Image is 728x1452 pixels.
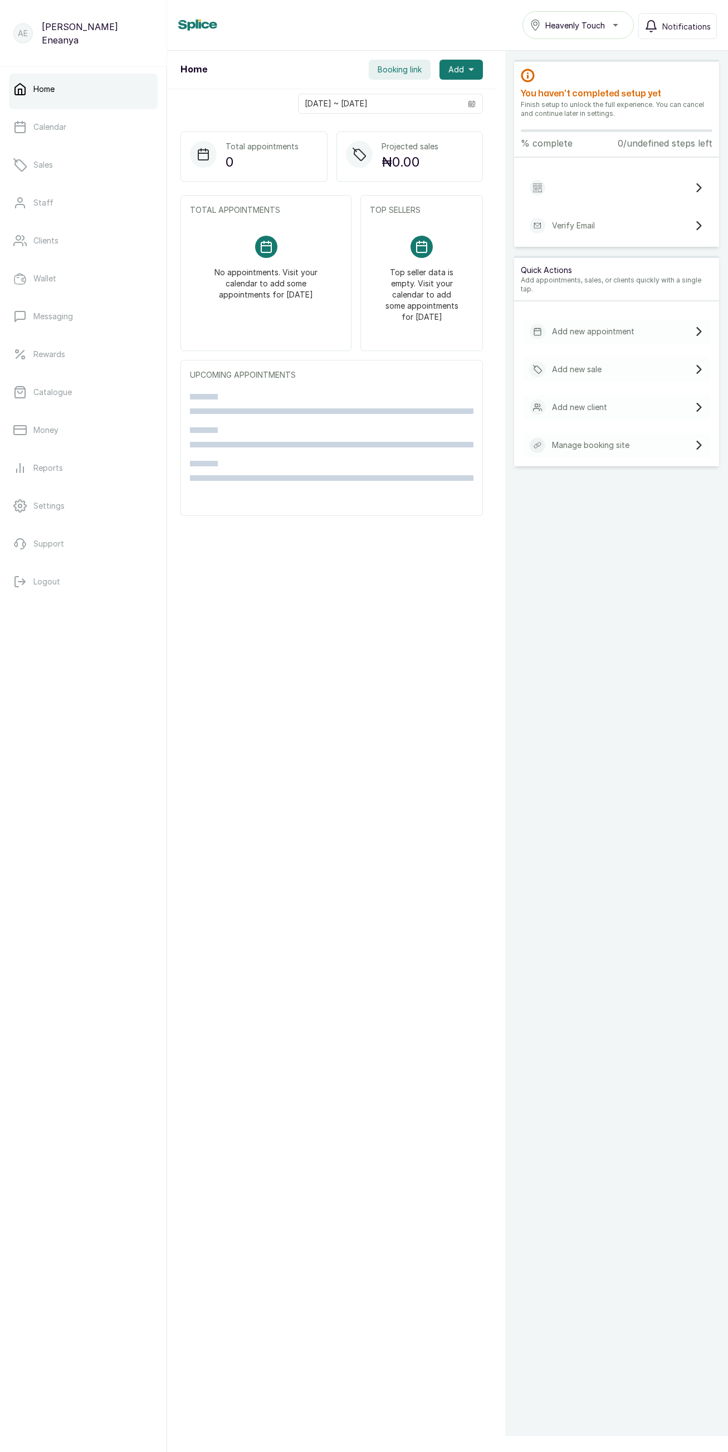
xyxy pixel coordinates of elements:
p: Sales [33,159,53,170]
a: Clients [9,225,158,256]
span: Notifications [662,21,711,32]
p: Messaging [33,311,73,322]
a: Wallet [9,263,158,294]
p: Projected sales [382,141,438,152]
a: Catalogue [9,377,158,408]
p: ₦0.00 [382,152,438,172]
p: Staff [33,197,53,208]
span: Booking link [378,64,422,75]
svg: calendar [468,100,476,108]
a: Reports [9,452,158,484]
a: Support [9,528,158,559]
button: Notifications [638,13,717,39]
button: Logout [9,566,158,597]
p: Home [33,84,55,95]
p: Finish setup to unlock the full experience. You can cancel and continue later in settings. [521,100,712,118]
p: Manage booking site [552,440,629,451]
p: Quick Actions [521,265,712,276]
p: Top seller data is empty. Visit your calendar to add some appointments for [DATE] [383,258,460,323]
a: Sales [9,149,158,181]
p: TOP SELLERS [370,204,473,216]
a: Messaging [9,301,158,332]
p: Add new client [552,402,607,413]
a: Calendar [9,111,158,143]
p: Add new sale [552,364,602,375]
p: Calendar [33,121,66,133]
p: Add appointments, sales, or clients quickly with a single tap. [521,276,712,294]
a: Money [9,415,158,446]
a: Staff [9,187,158,218]
p: Settings [33,500,65,511]
p: Add new appointment [552,326,634,337]
a: Settings [9,490,158,522]
a: Home [9,74,158,105]
p: Support [33,538,64,549]
p: Wallet [33,273,56,284]
p: Logout [33,576,60,587]
input: Select date [299,94,461,113]
p: % complete [521,137,573,150]
button: Heavenly Touch [522,11,634,39]
span: Add [448,64,464,75]
p: TOTAL APPOINTMENTS [190,204,342,216]
a: Rewards [9,339,158,370]
p: Rewards [33,349,65,360]
h1: Home [180,63,207,76]
button: Add [439,60,483,80]
p: [PERSON_NAME] Eneanya [42,20,153,47]
button: Booking link [369,60,431,80]
p: Total appointments [226,141,299,152]
p: UPCOMING APPOINTMENTS [190,369,473,381]
p: Catalogue [33,387,72,398]
p: No appointments. Visit your calendar to add some appointments for [DATE] [203,258,329,300]
p: Reports [33,462,63,474]
p: 0 [226,152,299,172]
p: Money [33,425,58,436]
h2: You haven’t completed setup yet [521,87,712,100]
span: Heavenly Touch [545,20,605,31]
p: Clients [33,235,58,246]
p: Verify Email [552,220,595,231]
p: AE [18,28,28,39]
p: 0/undefined steps left [618,137,712,150]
